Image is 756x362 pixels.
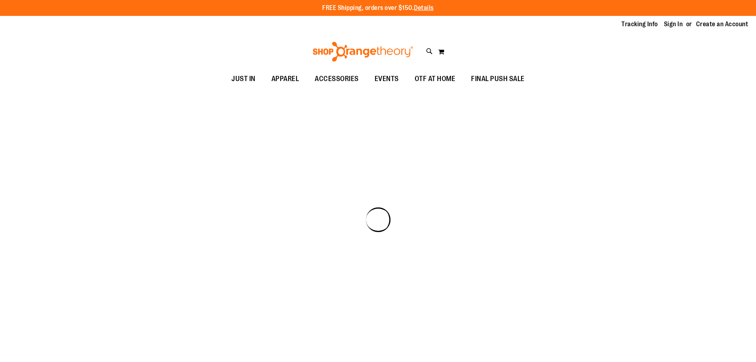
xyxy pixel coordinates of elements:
[322,4,434,13] p: FREE Shipping, orders over $150.
[471,70,525,88] span: FINAL PUSH SALE
[271,70,299,88] span: APPAREL
[315,70,359,88] span: ACCESSORIES
[312,42,414,62] img: Shop Orangetheory
[414,4,434,12] a: Details
[231,70,256,88] span: JUST IN
[264,70,307,88] a: APPAREL
[664,20,683,29] a: Sign In
[696,20,748,29] a: Create an Account
[407,70,464,88] a: OTF AT HOME
[415,70,456,88] span: OTF AT HOME
[463,70,533,88] a: FINAL PUSH SALE
[307,70,367,88] a: ACCESSORIES
[621,20,658,29] a: Tracking Info
[223,70,264,88] a: JUST IN
[367,70,407,88] a: EVENTS
[375,70,399,88] span: EVENTS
